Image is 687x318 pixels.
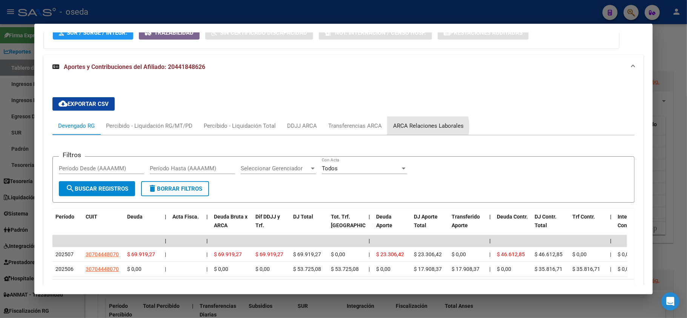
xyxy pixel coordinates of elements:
[165,266,166,272] span: |
[165,238,166,244] span: |
[494,209,532,242] datatable-header-cell: Deuda Contr.
[52,209,83,242] datatable-header-cell: Período
[148,184,157,193] mat-icon: delete
[373,209,411,242] datatable-header-cell: Deuda Aporte
[486,209,494,242] datatable-header-cell: |
[86,251,119,257] span: 30704448070
[411,209,449,242] datatable-header-cell: DJ Aporte Total
[452,214,480,228] span: Transferido Aporte
[366,209,373,242] datatable-header-cell: |
[331,251,345,257] span: $ 0,00
[214,266,228,272] span: $ 0,00
[154,29,194,36] span: Trazabilidad
[414,266,442,272] span: $ 17.908,37
[86,266,119,272] span: 30704448070
[106,122,192,130] div: Percibido - Liquidación RG/MT/PD
[497,251,525,257] span: $ 46.612,85
[328,122,382,130] div: Transferencias ARCA
[322,165,338,172] span: Todos
[58,101,109,107] span: Exportar CSV
[64,63,205,70] span: Aportes y Contribuciones del Afiliado: 20441848626
[497,214,528,220] span: Deuda Contr.
[214,251,242,257] span: $ 69.919,27
[241,165,309,172] span: Seleccionar Gerenciador
[489,266,490,272] span: |
[43,79,644,316] div: Aportes y Contribuciones del Afiliado: 20441848626
[127,266,141,272] span: $ 0,00
[369,266,370,272] span: |
[376,251,404,257] span: $ 23.306,42
[169,209,203,242] datatable-header-cell: Acta Fisca.
[255,251,283,257] span: $ 69.919,27
[569,209,607,242] datatable-header-cell: Trf Contr.
[369,238,370,244] span: |
[610,251,611,257] span: |
[165,214,166,220] span: |
[319,26,432,40] button: Not. Internacion / Censo Hosp.
[206,238,208,244] span: |
[205,26,313,40] button: Sin Certificado Discapacidad
[572,251,587,257] span: $ 0,00
[535,214,556,228] span: DJ Contr. Total
[449,209,486,242] datatable-header-cell: Transferido Aporte
[206,214,208,220] span: |
[376,266,390,272] span: $ 0,00
[165,251,166,257] span: |
[572,214,595,220] span: Trf Contr.
[572,266,600,272] span: $ 35.816,71
[489,251,490,257] span: |
[618,214,640,228] span: Intereses Contr.
[141,181,209,196] button: Borrar Filtros
[66,185,128,192] span: Buscar Registros
[59,181,135,196] button: Buscar Registros
[59,151,85,159] h3: Filtros
[206,266,207,272] span: |
[55,251,74,257] span: 202507
[369,251,370,257] span: |
[393,122,464,130] div: ARCA Relaciones Laborales
[214,214,247,228] span: Deuda Bruta x ARCA
[162,209,169,242] datatable-header-cell: |
[172,214,199,220] span: Acta Fisca.
[127,214,143,220] span: Deuda
[290,209,328,242] datatable-header-cell: DJ Total
[610,266,611,272] span: |
[124,209,162,242] datatable-header-cell: Deuda
[414,214,438,228] span: DJ Aporte Total
[293,214,313,220] span: DJ Total
[607,209,615,242] datatable-header-cell: |
[618,266,632,272] span: $ 0,00
[66,184,75,193] mat-icon: search
[452,266,480,272] span: $ 17.908,37
[252,209,290,242] datatable-header-cell: Dif DDJJ y Trf.
[615,209,652,242] datatable-header-cell: Intereses Contr.
[661,292,679,310] div: Open Intercom Messenger
[139,26,200,40] button: Trazabilidad
[83,209,124,242] datatable-header-cell: CUIT
[328,209,366,242] datatable-header-cell: Tot. Trf. Bruto
[331,214,382,228] span: Tot. Trf. [GEOGRAPHIC_DATA]
[58,122,95,130] div: Devengado RG
[376,214,392,228] span: Deuda Aporte
[206,251,207,257] span: |
[220,29,307,36] span: Sin Certificado Discapacidad
[127,251,155,257] span: $ 69.919,27
[43,55,644,79] mat-expansion-panel-header: Aportes y Contribuciones del Afiliado: 20441848626
[489,214,491,220] span: |
[293,251,321,257] span: $ 69.919,27
[497,266,511,272] span: $ 0,00
[203,209,211,242] datatable-header-cell: |
[535,266,563,272] span: $ 35.816,71
[535,251,563,257] span: $ 46.612,85
[335,29,426,36] span: Not. Internacion / Censo Hosp.
[287,122,317,130] div: DDJJ ARCA
[58,99,68,108] mat-icon: cloud_download
[414,251,442,257] span: $ 23.306,42
[255,214,280,228] span: Dif DDJJ y Trf.
[438,26,529,40] button: Prestaciones Auditadas
[450,29,523,36] span: Prestaciones Auditadas
[204,122,276,130] div: Percibido - Liquidación Total
[293,266,321,272] span: $ 53.725,08
[452,251,466,257] span: $ 0,00
[86,214,97,220] span: CUIT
